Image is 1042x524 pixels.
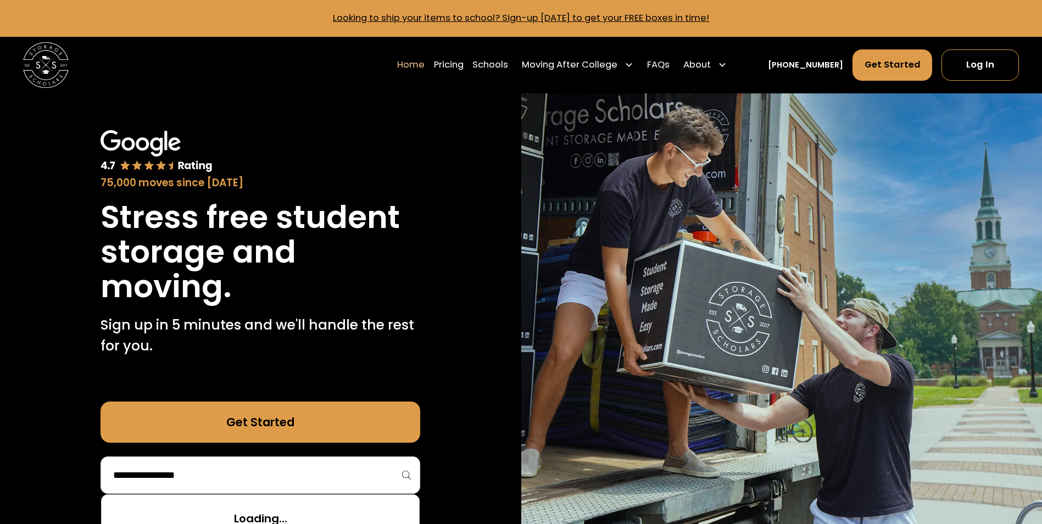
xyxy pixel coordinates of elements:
a: Looking to ship your items to school? Sign-up [DATE] to get your FREE boxes in time! [333,12,709,24]
a: [PHONE_NUMBER] [768,59,843,71]
div: About [683,58,711,72]
a: Pricing [434,49,464,81]
p: Sign up in 5 minutes and we'll handle the rest for you. [101,315,420,356]
img: Google 4.7 star rating [101,130,213,173]
div: 75,000 moves since [DATE] [101,175,420,191]
a: Log In [941,49,1019,80]
a: Schools [472,49,508,81]
a: Get Started [852,49,933,80]
h1: Stress free student storage and moving. [101,200,420,304]
div: About [679,49,732,81]
a: FAQs [647,49,670,81]
div: Moving After College [517,49,638,81]
a: Get Started [101,402,420,443]
div: Moving After College [522,58,617,72]
a: home [23,42,69,88]
a: Home [397,49,425,81]
img: Storage Scholars main logo [23,42,69,88]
